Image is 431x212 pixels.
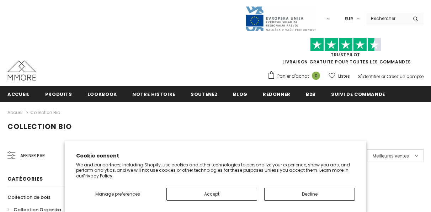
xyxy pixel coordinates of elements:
a: Produits [45,86,72,102]
h2: Cookie consent [76,152,355,160]
a: Notre histoire [132,86,175,102]
a: Collection de bois [7,191,50,203]
span: Blog [233,91,248,98]
a: soutenez [191,86,218,102]
a: Créez un compte [387,73,424,79]
span: Manage preferences [95,191,140,197]
span: Panier d'achat [277,73,309,80]
a: S'identifier [358,73,380,79]
a: Collection Bio [30,109,60,115]
img: Faites confiance aux étoiles pilotes [310,38,381,52]
a: TrustPilot [331,52,360,58]
span: Collection Bio [7,121,72,131]
a: Lookbook [87,86,117,102]
a: Accueil [7,86,30,102]
span: LIVRAISON GRATUITE POUR TOUTES LES COMMANDES [267,41,424,65]
span: Suivi de commande [331,91,385,98]
span: Catégories [7,175,43,182]
span: Lookbook [87,91,117,98]
input: Search Site [367,13,408,24]
img: Javni Razpis [245,6,316,32]
p: We and our partners, including Shopify, use cookies and other technologies to personalize your ex... [76,162,355,179]
button: Manage preferences [76,188,159,201]
a: Suivi de commande [331,86,385,102]
span: B2B [306,91,316,98]
a: Accueil [7,108,23,117]
span: Affiner par [20,152,45,160]
img: Cas MMORE [7,61,36,81]
a: Privacy Policy [83,173,112,179]
a: Panier d'achat 0 [267,71,324,82]
span: Notre histoire [132,91,175,98]
a: B2B [306,86,316,102]
span: 0 [312,72,320,80]
span: Accueil [7,91,30,98]
span: Meilleures ventes [373,152,409,160]
span: Redonner [263,91,291,98]
a: Javni Razpis [245,15,316,21]
span: Collection de bois [7,194,50,201]
button: Accept [166,188,257,201]
span: soutenez [191,91,218,98]
a: Blog [233,86,248,102]
span: Listes [338,73,350,80]
button: Decline [264,188,355,201]
span: Produits [45,91,72,98]
span: EUR [345,15,353,22]
a: Redonner [263,86,291,102]
a: Listes [329,70,350,82]
span: or [381,73,385,79]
